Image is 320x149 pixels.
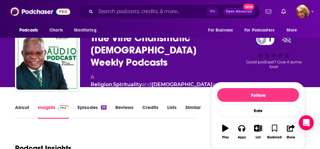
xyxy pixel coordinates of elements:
div: Bookmark [267,136,282,139]
span: and [142,82,152,87]
button: List [250,121,266,143]
a: Reviews [115,104,133,119]
button: open menu [70,24,104,36]
span: Good podcast? Give it some love! [246,60,302,69]
span: More [287,26,297,35]
div: Play [222,136,229,139]
img: User Profile [296,5,310,18]
button: Follow [217,88,299,102]
span: Podcasts [19,26,38,35]
a: About [15,104,29,119]
button: open menu [204,24,241,36]
a: Lists [167,104,177,119]
a: Charts [45,24,67,36]
a: Show notifications dropdown [279,6,288,17]
a: Episodes25 [77,104,107,119]
button: Play [217,121,233,143]
div: Share [287,136,295,139]
a: Similar [185,104,201,119]
div: List [256,136,261,139]
span: For Business [208,26,233,35]
button: open menu [15,24,46,36]
span: Open Advanced [226,10,252,13]
span: 1 [262,34,274,45]
div: 1Good podcast? Give it some love! [242,26,305,77]
span: Logged in as SuzNiles [296,5,310,18]
img: True Vine Charismatic Church Weekly Podcasts [16,27,79,90]
button: open menu [282,24,305,36]
input: Search podcasts, credits, & more... [96,7,207,17]
a: Spirituality [113,82,142,87]
button: open menu [240,24,283,36]
button: Show profile menu [296,5,310,18]
span: Monitoring [74,26,96,35]
div: 25 [101,105,107,110]
div: Rate [217,104,299,117]
a: Religion [91,82,112,87]
span: , [112,82,113,87]
div: Search podcasts, credits, & more... [78,4,260,19]
a: Credits [142,104,158,119]
button: Share [283,121,299,143]
button: Open AdvancedNew [223,8,255,15]
div: A podcast [91,73,232,88]
a: Show notifications dropdown [263,6,274,17]
span: For Podcasters [244,26,274,35]
button: Apps [233,121,250,143]
a: [DEMOGRAPHIC_DATA] [152,82,212,87]
span: ⌘ K [207,7,218,16]
button: Bookmark [266,121,282,143]
a: InsightsPodchaser Pro [38,104,69,119]
span: New [243,4,254,10]
img: Podchaser - Follow, Share and Rate Podcasts [10,6,70,17]
div: Open Intercom Messenger [299,115,314,130]
a: 1 [256,34,274,45]
div: Apps [238,136,246,139]
span: Charts [49,26,63,35]
img: Podchaser Pro [58,105,69,110]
